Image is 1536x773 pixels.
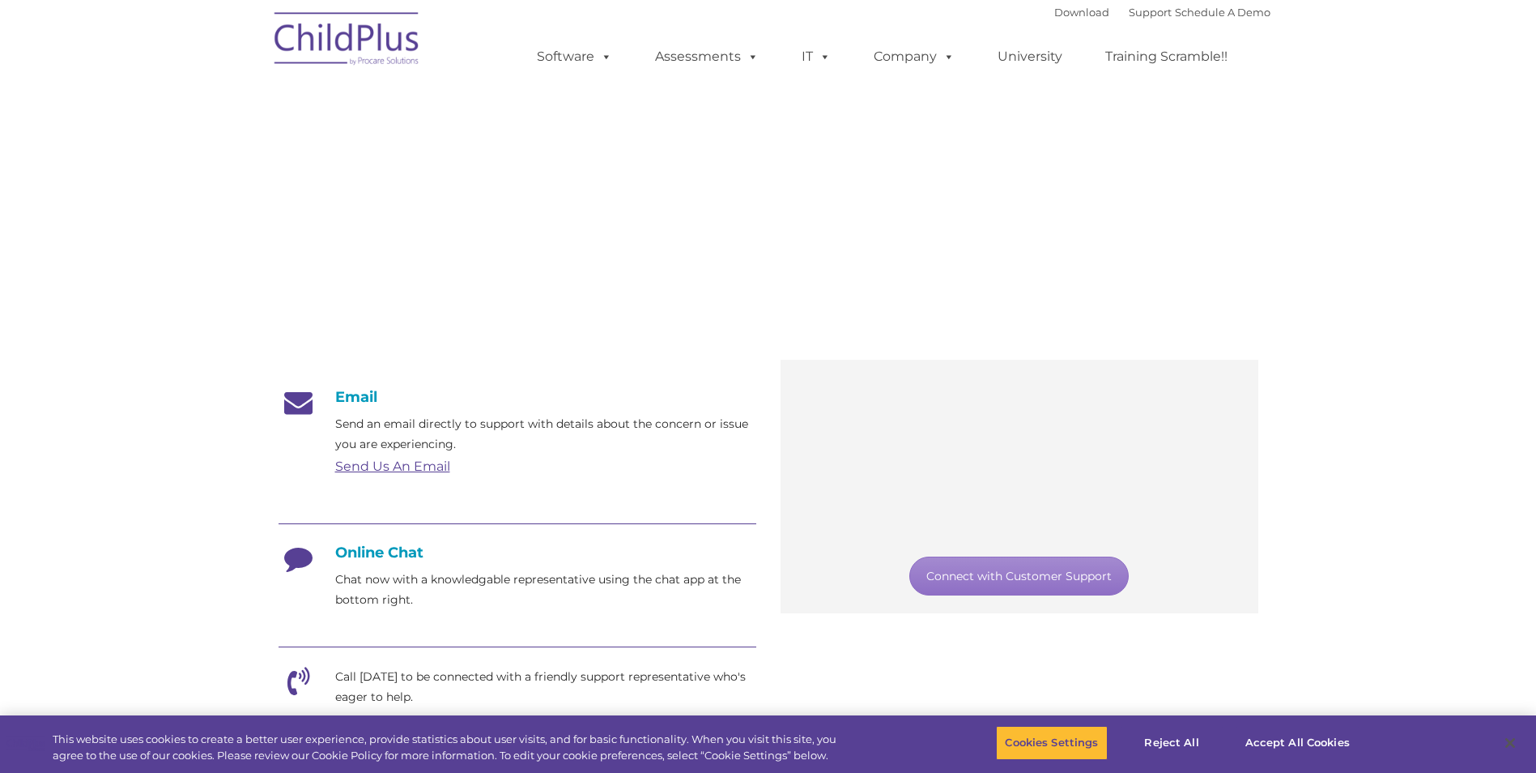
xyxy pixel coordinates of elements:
p: Send an email directly to support with details about the concern or issue you are experiencing. [335,414,756,455]
a: Connect with Customer Support [909,557,1129,596]
font: | [1054,6,1270,19]
a: Assessments [639,41,775,73]
a: Schedule A Demo [1175,6,1270,19]
a: IT [785,41,847,73]
a: Company [857,41,971,73]
p: Chat now with a knowledgable representative using the chat app at the bottom right. [335,570,756,610]
button: Accept All Cookies [1236,726,1359,760]
p: Call [DATE] to be connected with a friendly support representative who's eager to help. [335,667,756,707]
a: Support [1129,6,1172,19]
button: Reject All [1121,726,1223,760]
a: Send Us An Email [335,459,450,474]
h4: Online Chat [279,544,756,562]
a: Download [1054,6,1109,19]
button: Cookies Settings [996,726,1107,760]
h4: Email [279,388,756,406]
button: Close [1492,725,1528,761]
a: Training Scramble!! [1089,41,1244,73]
a: University [981,41,1079,73]
img: ChildPlus by Procare Solutions [266,1,428,82]
div: This website uses cookies to create a better user experience, provide statistics about user visit... [53,732,845,763]
a: Software [521,41,628,73]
